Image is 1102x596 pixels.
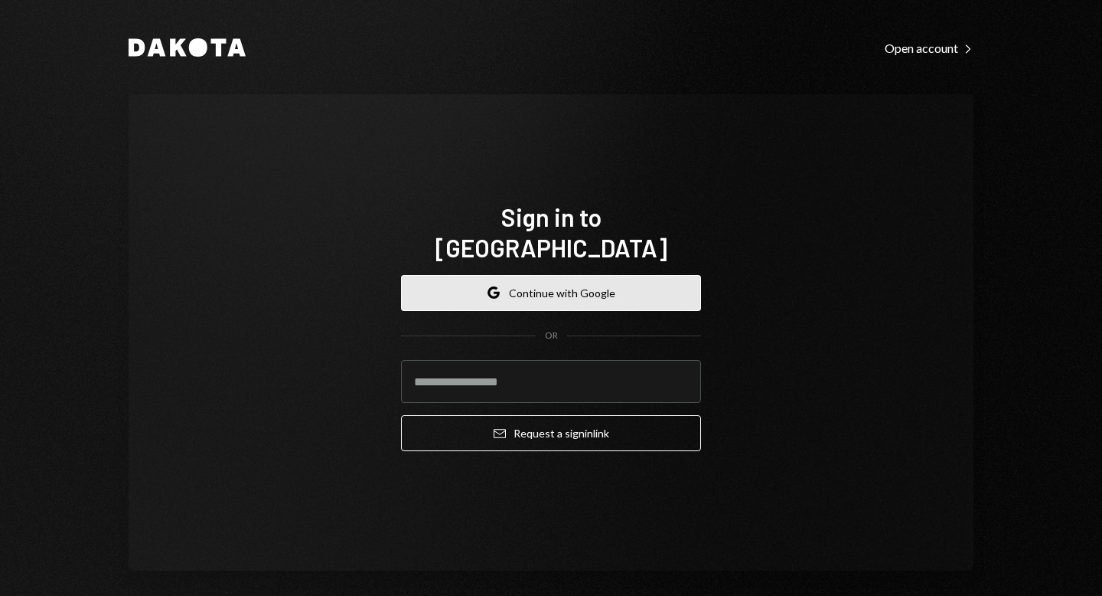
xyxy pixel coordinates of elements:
h1: Sign in to [GEOGRAPHIC_DATA] [401,201,701,263]
div: Open account [885,41,973,56]
button: Continue with Google [401,275,701,311]
a: Open account [885,39,973,56]
button: Request a signinlink [401,415,701,451]
div: OR [545,329,558,342]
